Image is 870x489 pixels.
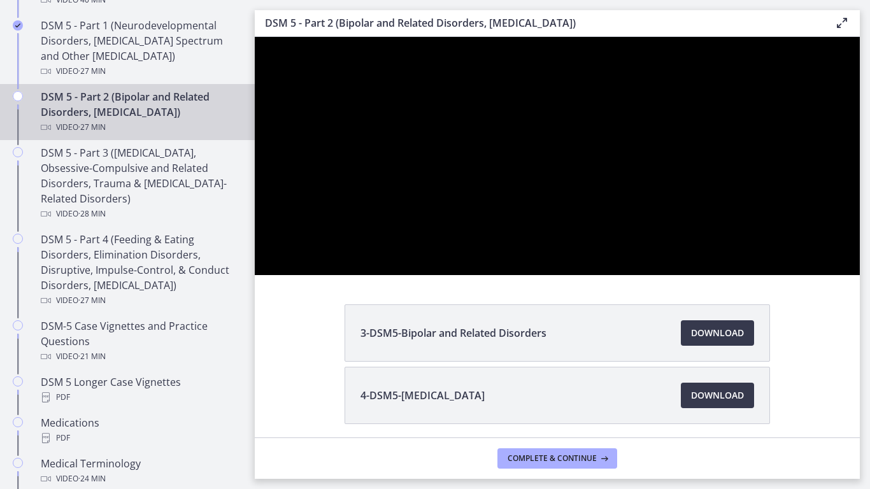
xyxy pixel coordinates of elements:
span: · 27 min [78,64,106,79]
div: DSM 5 - Part 4 (Feeding & Eating Disorders, Elimination Disorders, Disruptive, Impulse-Control, &... [41,232,239,308]
span: Download [691,388,744,403]
div: DSM 5 - Part 1 (Neurodevelopmental Disorders, [MEDICAL_DATA] Spectrum and Other [MEDICAL_DATA]) [41,18,239,79]
span: · 28 min [78,206,106,222]
div: Video [41,349,239,364]
div: Medical Terminology [41,456,239,486]
span: Complete & continue [508,453,597,464]
span: · 24 min [78,471,106,486]
div: DSM 5 - Part 2 (Bipolar and Related Disorders, [MEDICAL_DATA]) [41,89,239,135]
div: Video [41,293,239,308]
div: Video [41,64,239,79]
div: PDF [41,390,239,405]
div: Video [41,206,239,222]
h3: DSM 5 - Part 2 (Bipolar and Related Disorders, [MEDICAL_DATA]) [265,15,814,31]
span: · 27 min [78,293,106,308]
div: DSM 5 Longer Case Vignettes [41,374,239,405]
span: Download [691,325,744,341]
div: PDF [41,430,239,446]
div: DSM 5 - Part 3 ([MEDICAL_DATA], Obsessive-Compulsive and Related Disorders, Trauma & [MEDICAL_DAT... [41,145,239,222]
a: Download [681,320,754,346]
i: Completed [13,20,23,31]
iframe: Video Lesson [255,37,860,275]
button: Complete & continue [497,448,617,469]
a: Download [681,383,754,408]
div: Medications [41,415,239,446]
div: Video [41,471,239,486]
span: · 21 min [78,349,106,364]
span: 4-DSM5-[MEDICAL_DATA] [360,388,485,403]
span: 3-DSM5-Bipolar and Related Disorders [360,325,546,341]
div: DSM-5 Case Vignettes and Practice Questions [41,318,239,364]
div: Video [41,120,239,135]
span: · 27 min [78,120,106,135]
